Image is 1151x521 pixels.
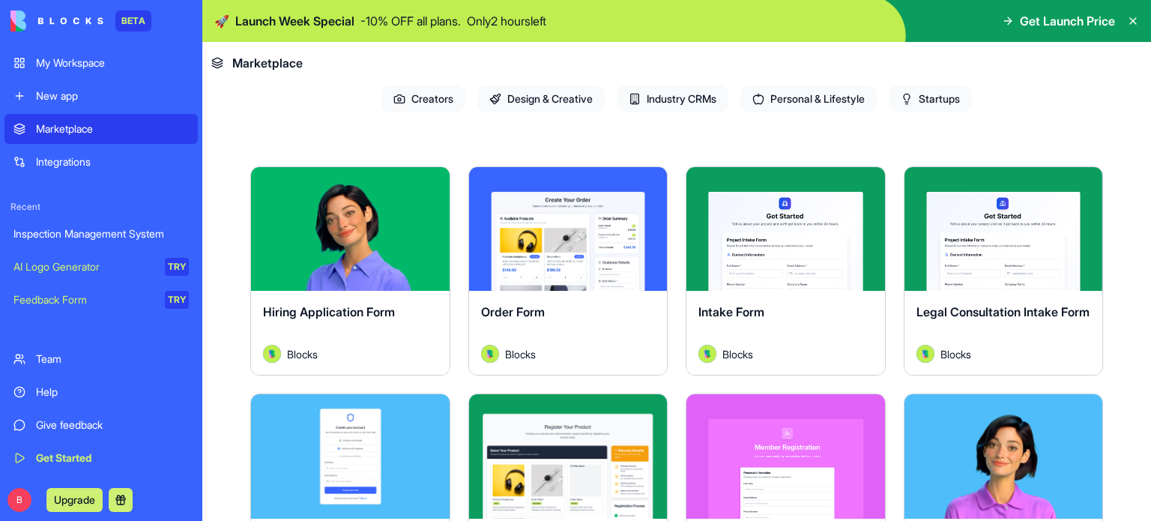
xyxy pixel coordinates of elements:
button: Emoji picker [23,454,35,466]
span: 🚀 [214,12,229,30]
div: Give feedback [36,418,189,433]
span: Hiring Application Form [263,304,395,319]
div: New app [36,88,189,103]
span: Get Launch Price [1020,12,1115,30]
div: Michal says… [12,58,288,92]
a: Team [4,344,198,374]
div: Inspection Management System [13,226,189,241]
div: Team [36,352,189,367]
a: BETA [10,10,151,31]
img: logo [10,10,103,31]
p: Only 2 hours left [467,12,546,30]
a: Get Started [4,443,198,473]
div: BETA [115,10,151,31]
div: joined the conversation [64,61,256,74]
div: Feedback Form [13,292,154,307]
div: Marketplace [36,121,189,136]
a: Help [4,377,198,407]
div: Hi [PERSON_NAME], [24,101,234,116]
div: Michal says… [12,92,288,469]
a: Hiring Application FormAvatarBlocks [250,166,450,376]
span: Intake Form [698,304,764,319]
h1: [PERSON_NAME] [73,7,170,19]
span: Personal & Lifestyle [740,85,877,112]
div: AI Logo Generator [13,259,154,274]
span: Blocks [287,346,318,362]
a: Upgrade [46,492,103,507]
p: - 10 % OFF all plans. [360,12,461,30]
button: Gif picker [47,454,59,466]
span: Blocks [722,346,753,362]
a: Give feedback [4,410,198,440]
span: Blocks [505,346,536,362]
a: Intake FormAvatarBlocks [686,166,886,376]
button: Home [235,6,263,34]
a: Integrations [4,147,198,177]
a: Inspection Management System [4,219,198,249]
button: Send a message… [257,448,281,472]
span: Blocks [940,346,971,362]
span: Startups [889,85,972,112]
img: Profile image for Michal [43,8,67,32]
a: My Workspace [4,48,198,78]
a: New app [4,81,198,111]
span: Design & Creative [477,85,605,112]
div: Close [263,6,290,33]
div: If you just want the rest of the team to access one app without building, you can invite them as ... [24,124,234,182]
button: go back [10,6,38,34]
a: Marketplace [4,114,198,144]
img: Avatar [481,345,499,363]
img: Profile image for Michal [45,60,60,75]
div: My Workspace [36,55,189,70]
div: TRY [165,258,189,276]
div: Help [36,385,189,400]
button: Upgrade [46,488,103,512]
span: Legal Consultation Intake Form [916,304,1090,319]
button: Upload attachment [71,454,83,466]
div: They’ll then be counted as external users rather than full users [24,398,234,427]
div: TRY [165,291,189,309]
textarea: Message… [13,423,287,448]
div: Hi [PERSON_NAME],If you just want the rest of the team to access one app without building, you ca... [12,92,246,436]
b: [PERSON_NAME] [64,62,148,73]
p: Active 30m ago [73,19,149,34]
a: Feedback FormTRY [4,285,198,315]
a: Order FormAvatarBlocks [468,166,668,376]
img: Avatar [263,345,281,363]
span: B [7,488,31,512]
div: Integrations [36,154,189,169]
button: Start recording [95,454,107,466]
a: AI Logo GeneratorTRY [4,252,198,282]
img: Avatar [698,345,716,363]
div: Get Started [36,451,189,466]
a: Legal Consultation Intake FormAvatarBlocks [904,166,1104,376]
span: Marketplace [232,54,303,72]
span: Order Form [481,304,545,319]
span: Recent [4,201,198,213]
img: Avatar [916,345,934,363]
span: Creators [381,85,465,112]
span: Launch Week Special [235,12,354,30]
b: external users [121,154,207,166]
span: Industry CRMs [617,85,728,112]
